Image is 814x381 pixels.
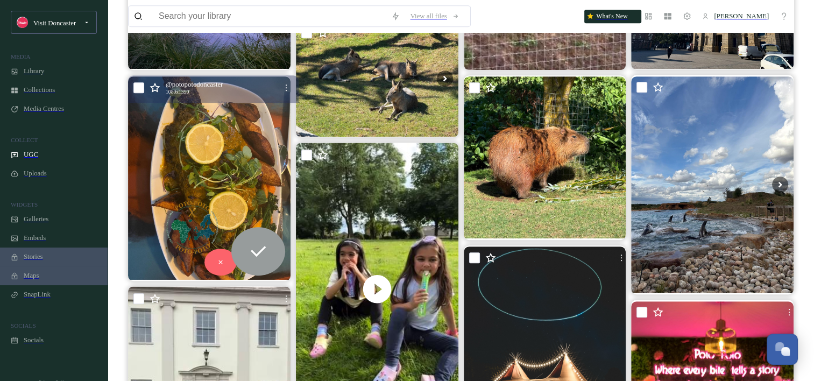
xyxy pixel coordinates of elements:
[24,151,38,159] span: UGC
[697,7,774,26] a: [PERSON_NAME]
[11,201,38,208] span: WIDGETS
[24,105,64,113] span: Media Centres
[767,334,798,365] button: Open Chat
[128,76,291,279] img: Dont fancy cooking? Let us do the work! Come down and check out our amazing menu! #finedining #fi...
[24,234,46,242] span: Embeds
[24,86,55,94] span: Collections
[631,76,794,293] img: 🌿 Last Thursday, we had the pleasure of joining dnchamber for their Family Summer Event at the br...
[166,81,223,89] span: @ potopotodoncaster
[33,19,76,27] span: Visit Doncaster
[714,12,769,20] span: [PERSON_NAME]
[24,253,43,261] span: Stories
[11,137,38,143] span: COLLECT
[153,6,386,26] input: Search your library
[11,322,36,329] span: SOCIALS
[584,10,641,23] div: What's New
[24,336,44,344] span: Socials
[24,215,48,223] span: Galleries
[24,291,51,299] span: SnapLink
[11,53,31,60] span: MEDIA
[166,89,189,95] span: 1080 x 1350
[24,170,47,178] span: Uploads
[24,67,44,75] span: Library
[17,17,28,28] img: visit%20logo%20fb.jpg
[584,10,633,23] a: What's New
[24,272,39,280] span: Maps
[296,21,458,137] img: Patagonian Mara 🤎 #yorkshirewildlifepark #patagonianmara
[405,7,465,26] a: View all files
[464,76,626,239] img: Capybara 🧡 #yorkshirewildlifepark #capybara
